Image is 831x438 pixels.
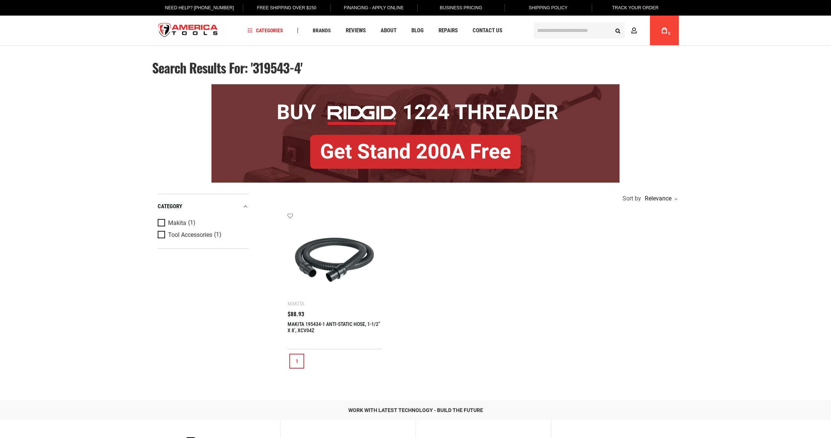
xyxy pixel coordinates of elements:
[529,5,568,10] span: Shipping Policy
[295,220,374,299] img: MAKITA 195434-1 ANTI-STATIC HOSE, 1-1/2” X 8’, XCV04Z
[435,26,461,36] a: Repairs
[411,28,424,33] span: Blog
[288,311,304,317] span: $88.93
[214,232,221,238] span: (1)
[188,220,196,226] span: (1)
[342,26,369,36] a: Reviews
[211,84,620,183] img: BOGO: Buy RIDGID® 1224 Threader, Get Stand 200A Free!
[439,28,458,33] span: Repairs
[158,219,247,227] a: Makita (1)
[309,26,334,36] a: Brands
[152,17,224,45] img: America Tools
[469,26,506,36] a: Contact Us
[152,17,224,45] a: store logo
[313,28,331,33] span: Brands
[158,202,249,212] div: category
[168,232,212,238] span: Tool Accessories
[643,196,677,202] div: Relevance
[158,231,247,239] a: Tool Accessories (1)
[668,32,670,36] span: 0
[168,220,186,226] span: Makita
[408,26,427,36] a: Blog
[623,196,641,202] span: Sort by
[288,301,304,307] div: Makita
[152,58,302,77] span: Search results for: '319543-4'
[346,28,366,33] span: Reviews
[381,28,397,33] span: About
[158,194,249,249] div: Product Filters
[377,26,400,36] a: About
[211,84,620,90] a: BOGO: Buy RIDGID® 1224 Threader, Get Stand 200A Free!
[289,354,304,369] a: 1
[657,16,671,45] a: 0
[244,26,286,36] a: Categories
[611,23,625,37] button: Search
[247,28,283,33] span: Categories
[473,28,502,33] span: Contact Us
[288,321,380,333] a: MAKITA 195434-1 ANTI-STATIC HOSE, 1-1/2” X 8’, XCV04Z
